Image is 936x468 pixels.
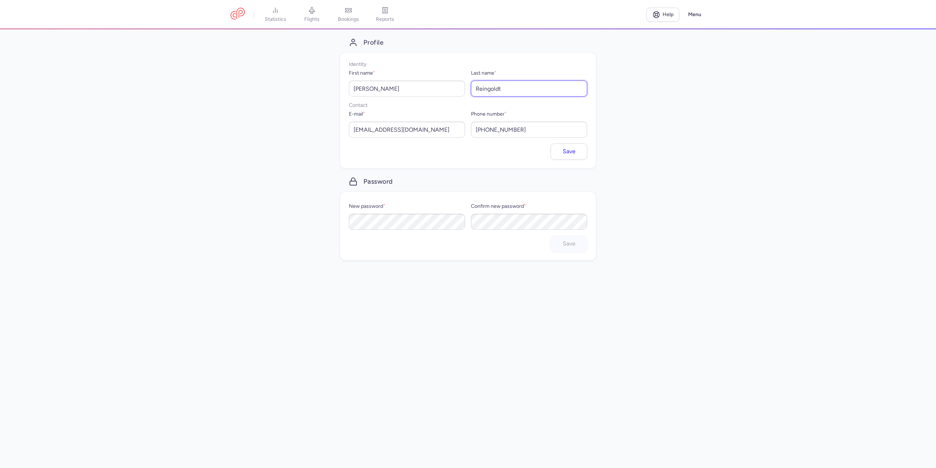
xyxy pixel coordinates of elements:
h3: Password [340,177,596,186]
input: user@example.com [349,121,465,138]
label: Confirm new password [471,202,587,211]
label: Phone number [471,110,587,119]
label: New password [349,202,465,211]
label: First name [349,69,465,78]
p: Identity [349,61,587,67]
input: +## # ## ## ## ## [471,121,587,138]
button: Save [551,143,587,160]
span: Help [663,12,673,17]
label: E-mail [349,110,465,119]
a: statistics [257,7,294,23]
label: Last name [471,69,587,78]
input: Last name [471,81,587,97]
button: Menu [684,8,706,22]
span: bookings [338,16,359,23]
span: statistics [265,16,286,23]
a: reports [367,7,403,23]
h3: Profile [340,38,596,47]
span: reports [376,16,394,23]
button: Save [551,236,587,252]
a: bookings [330,7,367,23]
input: First name [349,81,465,97]
span: flights [304,16,320,23]
a: CitizenPlane red outlined logo [230,8,245,21]
span: Save [563,240,575,247]
a: flights [294,7,330,23]
span: Save [563,148,575,155]
a: Help [646,8,679,22]
p: Contact [349,102,587,108]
